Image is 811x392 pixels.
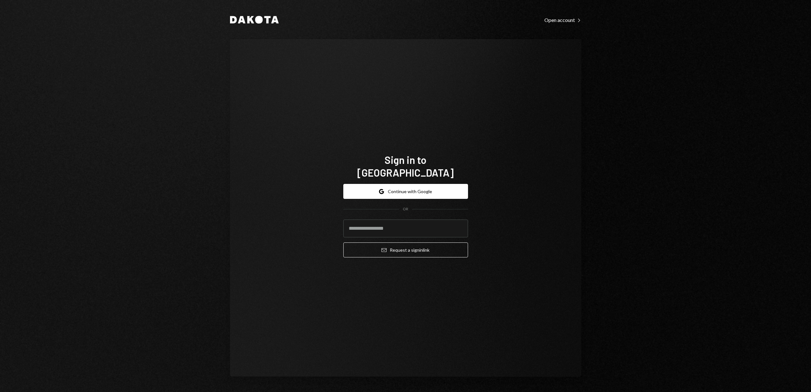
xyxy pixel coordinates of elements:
[544,17,581,23] div: Open account
[544,16,581,23] a: Open account
[343,153,468,179] h1: Sign in to [GEOGRAPHIC_DATA]
[403,206,408,212] div: OR
[343,184,468,199] button: Continue with Google
[343,242,468,257] button: Request a signinlink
